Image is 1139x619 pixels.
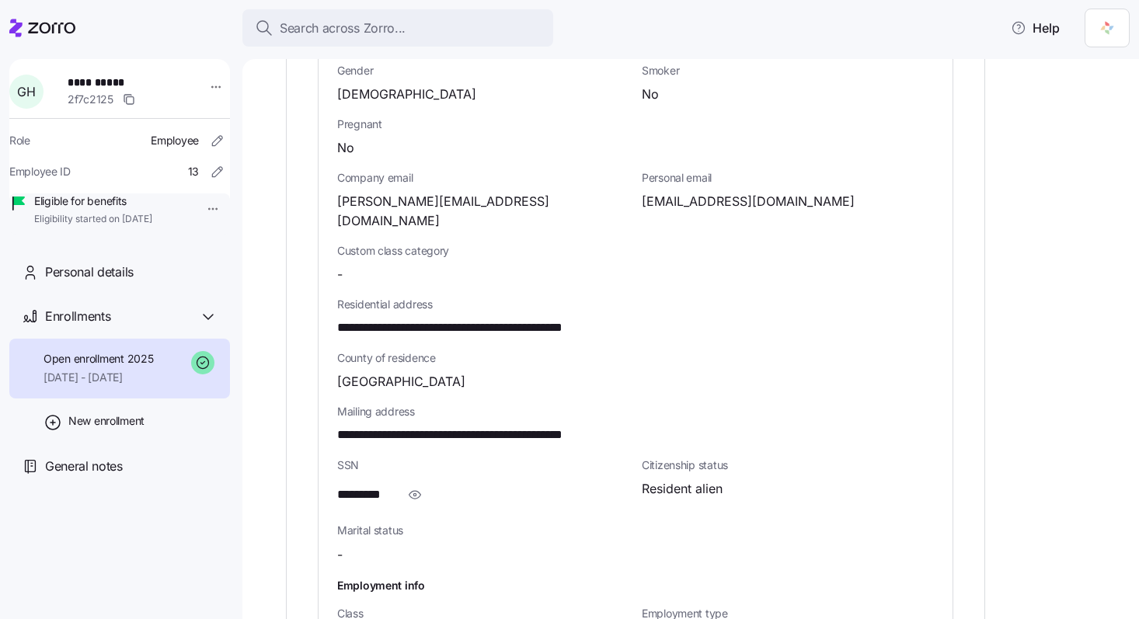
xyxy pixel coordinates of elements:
[280,19,406,38] span: Search across Zorro...
[642,192,855,211] span: [EMAIL_ADDRESS][DOMAIN_NAME]
[337,85,476,104] span: [DEMOGRAPHIC_DATA]
[337,404,934,419] span: Mailing address
[337,170,629,186] span: Company email
[337,138,354,158] span: No
[45,457,123,476] span: General notes
[642,85,659,104] span: No
[17,85,35,98] span: G H
[337,577,934,593] h1: Employment info
[188,164,199,179] span: 13
[1095,16,1120,40] img: 5711ede7-1a95-4d76-b346-8039fc8124a1-1741415864132.png
[337,350,934,366] span: County of residence
[337,265,343,284] span: -
[34,193,152,209] span: Eligible for benefits
[151,133,199,148] span: Employee
[45,307,110,326] span: Enrollments
[44,351,153,367] span: Open enrollment 2025
[337,297,934,312] span: Residential address
[9,164,71,179] span: Employee ID
[337,116,934,132] span: Pregnant
[337,63,629,78] span: Gender
[337,523,629,538] span: Marital status
[337,457,629,473] span: SSN
[642,170,934,186] span: Personal email
[998,12,1072,43] button: Help
[337,372,465,391] span: [GEOGRAPHIC_DATA]
[68,413,145,429] span: New enrollment
[642,457,934,473] span: Citizenship status
[242,9,553,47] button: Search across Zorro...
[642,479,723,499] span: Resident alien
[337,192,629,231] span: [PERSON_NAME][EMAIL_ADDRESS][DOMAIN_NAME]
[337,545,343,565] span: -
[68,92,113,107] span: 2f7c2125
[44,370,153,385] span: [DATE] - [DATE]
[642,63,934,78] span: Smoker
[337,243,629,259] span: Custom class category
[9,133,30,148] span: Role
[1011,19,1060,37] span: Help
[45,263,134,282] span: Personal details
[34,213,152,226] span: Eligibility started on [DATE]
